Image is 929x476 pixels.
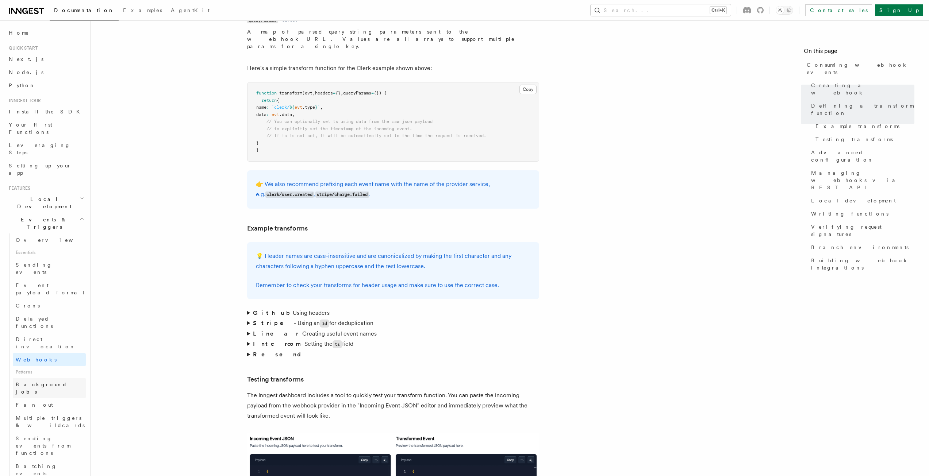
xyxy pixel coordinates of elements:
[9,56,43,62] span: Next.js
[9,142,70,155] span: Leveraging Steps
[811,149,914,163] span: Advanced configuration
[256,112,266,117] span: data
[256,147,259,152] span: }
[519,85,537,94] button: Copy
[253,340,301,347] strong: Intercom
[815,136,893,143] span: Testing transforms
[266,133,486,138] span: // If ts is not set, it will be automatically set to the time the request is received.
[13,233,86,247] a: Overview
[811,169,914,191] span: Managing webhooks via REST API
[13,247,86,258] span: Essentials
[13,312,86,333] a: Delayed functions
[279,90,302,96] span: transform
[253,309,289,316] strong: Github
[808,241,914,254] a: Branch environments
[13,378,86,398] a: Background jobs
[272,105,289,110] span: `clerk/
[808,79,914,99] a: Creating a webhook
[6,196,80,210] span: Local Development
[9,109,84,115] span: Install the SDK
[247,339,539,349] summary: Intercom- Setting thetsfield
[335,90,341,96] span: {}
[6,26,86,39] a: Home
[808,220,914,241] a: Verifying request signatures
[166,2,214,20] a: AgentKit
[371,90,374,96] span: =
[266,126,412,131] span: // to explicitly set the timestamp of the incoming event.
[341,90,343,96] span: ,
[292,112,295,117] span: ,
[13,279,86,299] a: Event payload format
[171,7,210,13] span: AgentKit
[9,29,29,36] span: Home
[256,179,530,200] p: 👉 We also recommend prefixing each event name with the name of the provider service, e.g. , .
[6,66,86,79] a: Node.js
[804,47,914,58] h4: On this page
[50,2,119,20] a: Documentation
[272,112,279,117] span: evt
[247,17,278,23] code: queryParams
[13,353,86,366] a: Webhooks
[266,112,269,117] span: :
[320,105,323,110] span: ,
[6,193,86,213] button: Local Development
[266,105,269,110] span: :
[256,140,259,146] span: }
[813,133,914,146] a: Testing transforms
[811,223,914,238] span: Verifying request signatures
[318,105,320,110] span: `
[256,90,277,96] span: function
[289,105,295,110] span: ${
[710,7,726,14] kbd: Ctrl+K
[123,7,162,13] span: Examples
[875,4,923,16] a: Sign Up
[811,102,914,117] span: Defining a transform function
[16,436,70,456] span: Sending events from functions
[16,415,85,428] span: Multiple triggers & wildcards
[315,191,369,198] code: stripe/charge.failed
[247,28,527,50] p: A map of parsed query string parameters sent to the webhook URL. Values are all arrays to support...
[343,90,371,96] span: queryParams
[315,105,318,110] span: }
[6,98,41,104] span: Inngest tour
[247,374,304,384] a: Testing transforms
[804,58,914,79] a: Consuming webhook events
[256,280,530,290] p: Remember to check your transforms for header usage and make sure to use the correct case.
[16,382,67,395] span: Background jobs
[6,216,80,231] span: Events & Triggers
[13,411,86,432] a: Multiple triggers & wildcards
[13,258,86,279] a: Sending events
[811,244,909,251] span: Branch environments
[277,98,279,103] span: {
[247,308,539,318] summary: Github- Using headers
[333,340,342,348] code: ts
[813,120,914,133] a: Example transforms
[13,398,86,411] a: Fan out
[266,119,433,124] span: // You can optionally set ts using data from the raw json payload
[9,163,72,176] span: Setting up your app
[16,282,84,295] span: Event payload format
[253,320,294,326] strong: Stripe
[805,4,872,16] a: Contact sales
[9,69,43,75] span: Node.js
[6,118,86,139] a: Your first Functions
[302,90,312,96] span: (evt
[16,262,52,275] span: Sending events
[808,166,914,194] a: Managing webhooks via REST API
[13,432,86,460] a: Sending events from functions
[6,53,86,66] a: Next.js
[13,299,86,312] a: Crons
[54,7,114,13] span: Documentation
[16,336,76,349] span: Direct invocation
[6,159,86,179] a: Setting up your app
[247,223,308,233] a: Example transforms
[815,123,899,130] span: Example transforms
[295,105,302,110] span: evt
[808,254,914,274] a: Building webhook integrations
[6,139,86,159] a: Leveraging Steps
[811,257,914,271] span: Building webhook integrations
[247,318,539,329] summary: Stripe- Using anidfor deduplication
[591,4,731,16] button: Search...Ctrl+K
[247,390,539,421] p: The Inngest dashboard includes a tool to quickly test your transform function. You can paste the ...
[256,251,530,271] p: 💡 Header names are case-insensitive and are canonicalized by making the first character and any c...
